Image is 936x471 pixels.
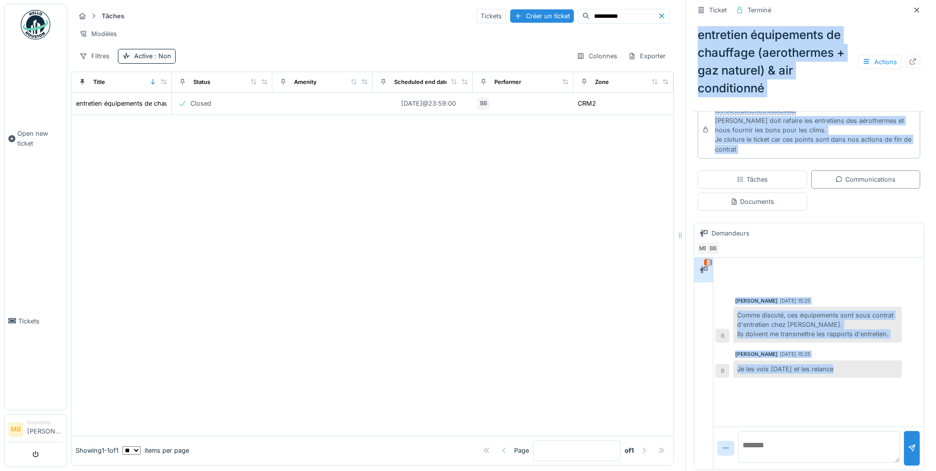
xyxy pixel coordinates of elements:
[514,446,529,455] div: Page
[735,297,778,305] div: [PERSON_NAME]
[733,307,902,343] div: Comme discuté, ces équipements sont sous contrat d'entretien chez [PERSON_NAME]. Ils doivent me t...
[17,129,63,148] span: Open new ticket
[696,241,710,255] div: MB
[737,175,768,184] div: Tâches
[294,78,317,86] div: Amenity
[735,351,778,358] div: [PERSON_NAME]
[477,97,490,111] div: BB
[76,99,323,108] div: entretien équipements de chauffage (aerothermes + gaz naturel) & air conditionné
[93,78,105,86] div: Title
[98,11,128,21] strong: Tâches
[494,78,521,86] div: Performer
[27,419,63,440] li: [PERSON_NAME]
[730,197,774,206] div: Documents
[4,45,67,232] a: Open new ticket
[715,364,729,378] div: B
[704,259,712,266] div: 2
[8,422,23,437] li: MB
[858,55,901,69] div: Actions
[733,360,902,378] div: Je les vois [DATE] et les relance
[694,22,924,101] div: entretien équipements de chauffage (aerothermes + gaz naturel) & air conditionné
[625,446,634,455] strong: of 1
[572,49,622,63] div: Colonnes
[780,297,810,305] div: [DATE] 15:25
[122,446,189,455] div: items per page
[152,52,171,60] span: : Non
[715,329,729,343] div: B
[578,99,596,108] div: CRM2
[75,27,121,41] div: Modèles
[711,229,749,238] div: Demandeurs
[394,78,449,86] div: Scheduled end date
[709,5,727,15] div: Ticket
[780,351,810,358] div: [DATE] 15:25
[134,51,171,61] div: Active
[27,419,63,426] div: Requester
[510,9,574,23] div: Créer un ticket
[835,175,896,184] div: Communications
[624,49,670,63] div: Exporter
[715,116,916,154] div: [PERSON_NAME] doit refaire les entretiens des aérothermes et nous fournir les bons pour les clims...
[748,5,771,15] div: Terminé
[18,316,63,326] span: Tickets
[190,99,211,108] div: Closed
[401,99,456,108] div: [DATE] @ 23:59:00
[706,241,720,255] div: BB
[476,9,506,23] div: Tickets
[75,49,114,63] div: Filtres
[595,78,609,86] div: Zone
[193,78,210,86] div: Status
[8,419,63,442] a: MB Requester[PERSON_NAME]
[4,232,67,410] a: Tickets
[21,10,50,39] img: Badge_color-CXgf-gQk.svg
[75,446,118,455] div: Showing 1 - 1 of 1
